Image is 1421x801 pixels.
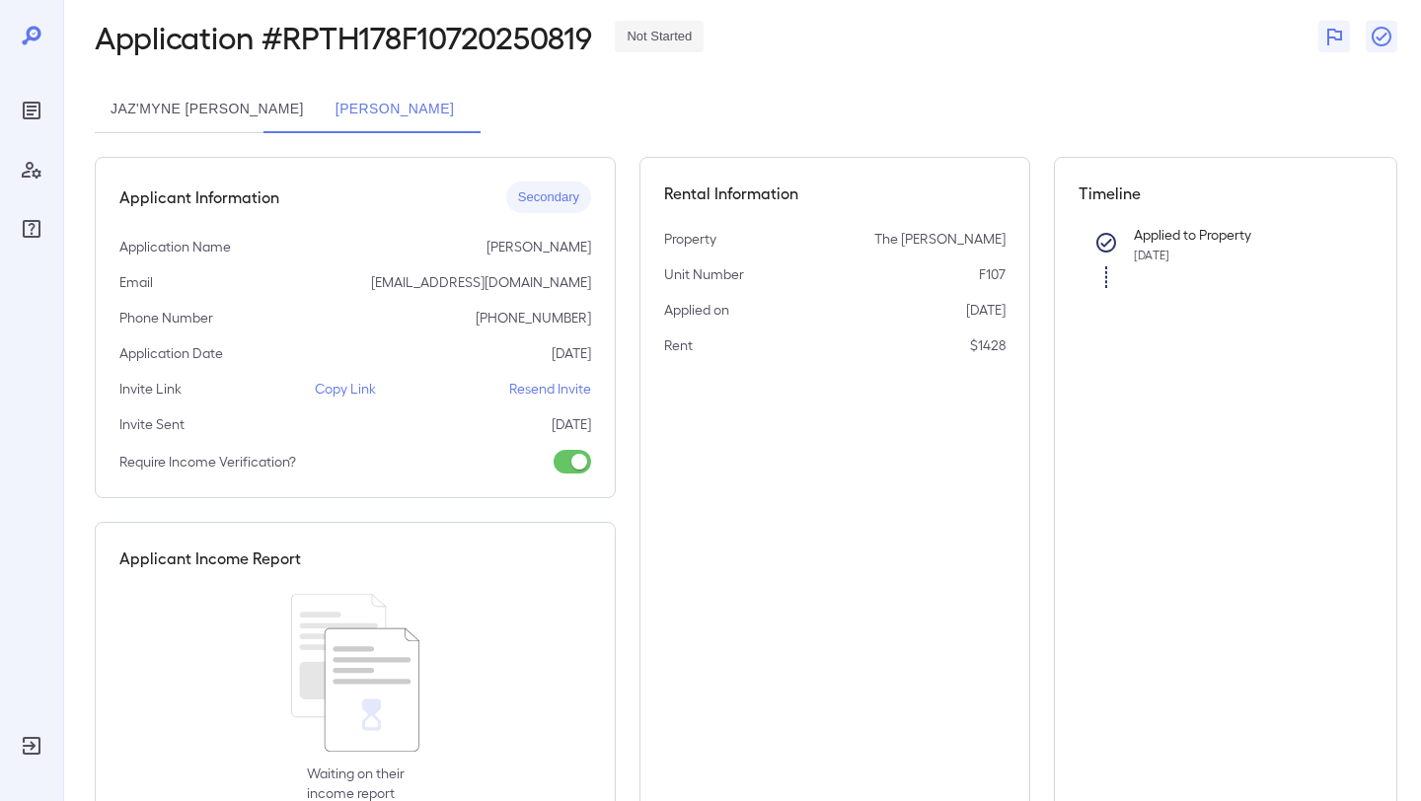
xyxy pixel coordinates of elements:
[95,86,320,133] button: Jaz'Myne [PERSON_NAME]
[16,154,47,185] div: Manage Users
[970,335,1006,355] p: $1428
[95,19,591,54] h2: Application # RPTH178F10720250819
[486,237,591,256] p: [PERSON_NAME]
[119,237,231,256] p: Application Name
[119,272,153,292] p: Email
[1134,248,1169,261] span: [DATE]
[119,414,185,434] p: Invite Sent
[315,379,376,399] p: Copy Link
[119,343,223,363] p: Application Date
[874,229,1006,249] p: The [PERSON_NAME]
[371,272,591,292] p: [EMAIL_ADDRESS][DOMAIN_NAME]
[119,452,296,472] p: Require Income Verification?
[664,335,693,355] p: Rent
[1134,225,1341,245] p: Applied to Property
[506,188,591,207] span: Secondary
[119,379,182,399] p: Invite Link
[664,182,1006,205] h5: Rental Information
[119,546,301,570] h5: Applicant Income Report
[16,730,47,762] div: Log Out
[509,379,591,399] p: Resend Invite
[552,343,591,363] p: [DATE]
[664,229,716,249] p: Property
[664,300,729,320] p: Applied on
[320,86,470,133] button: [PERSON_NAME]
[1079,182,1373,205] h5: Timeline
[16,213,47,245] div: FAQ
[119,185,279,209] h5: Applicant Information
[615,28,704,46] span: Not Started
[16,95,47,126] div: Reports
[476,308,591,328] p: [PHONE_NUMBER]
[1366,21,1397,52] button: Close Report
[1318,21,1350,52] button: Flag Report
[552,414,591,434] p: [DATE]
[119,308,213,328] p: Phone Number
[966,300,1006,320] p: [DATE]
[979,264,1006,284] p: F107
[664,264,744,284] p: Unit Number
